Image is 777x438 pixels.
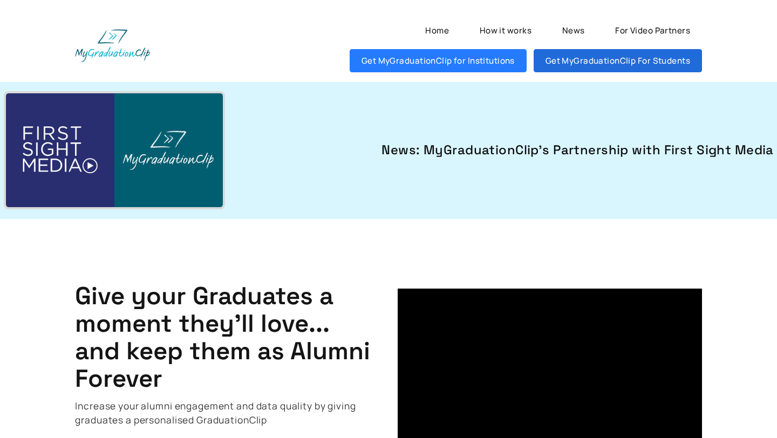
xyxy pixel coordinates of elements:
h1: Give your Graduates a moment they'll love... and keep them as Alumni Forever [75,282,379,393]
p: Increase your alumni engagement and data quality by giving graduates a personalised GraduationClip [75,399,379,427]
a: How it works [468,19,543,42]
a: Get MyGraduationClip For Students [534,49,702,72]
a: Home [413,19,460,42]
a: News [550,19,596,42]
a: News: MyGraduationClip's Partnership with First Sight Media [244,141,774,160]
a: Get MyGraduationClip for Institutions [350,49,527,72]
a: For Video Partners [603,19,702,42]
